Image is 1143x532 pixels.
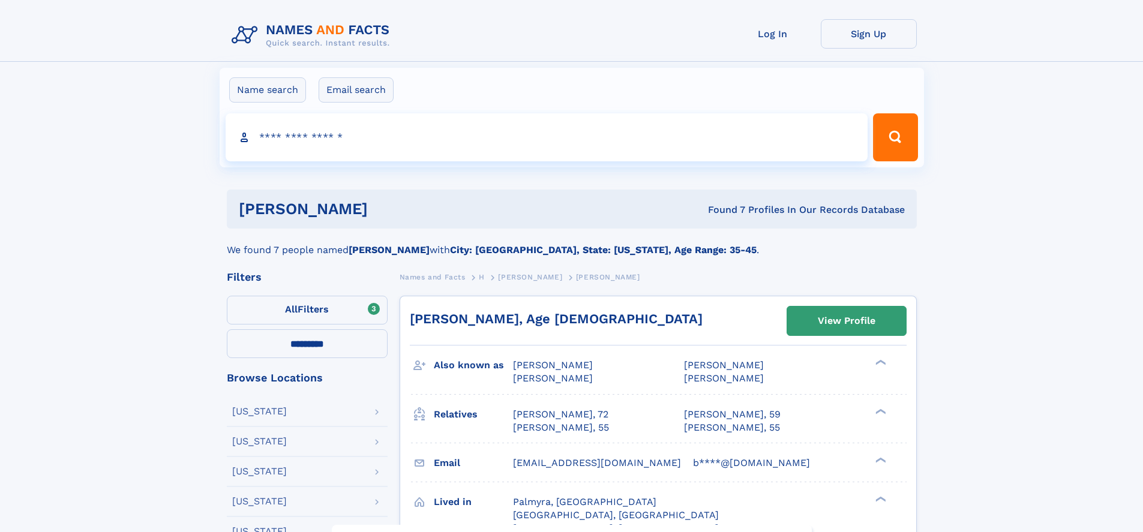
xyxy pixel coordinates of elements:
[498,269,562,284] a: [PERSON_NAME]
[232,407,287,416] div: [US_STATE]
[400,269,466,284] a: Names and Facts
[513,496,656,507] span: Palmyra, [GEOGRAPHIC_DATA]
[226,113,868,161] input: search input
[434,355,513,375] h3: Also known as
[410,311,703,326] a: [PERSON_NAME], Age [DEMOGRAPHIC_DATA]
[285,303,298,315] span: All
[684,408,781,421] a: [PERSON_NAME], 59
[498,273,562,281] span: [PERSON_NAME]
[349,244,430,256] b: [PERSON_NAME]
[513,372,593,384] span: [PERSON_NAME]
[576,273,640,281] span: [PERSON_NAME]
[232,497,287,506] div: [US_STATE]
[513,408,608,421] a: [PERSON_NAME], 72
[232,437,287,446] div: [US_STATE]
[227,272,388,282] div: Filters
[479,273,485,281] span: H
[434,492,513,512] h3: Lived in
[227,296,388,324] label: Filters
[684,372,764,384] span: [PERSON_NAME]
[513,421,609,434] a: [PERSON_NAME], 55
[479,269,485,284] a: H
[227,229,917,257] div: We found 7 people named with .
[872,456,887,464] div: ❯
[232,467,287,476] div: [US_STATE]
[513,359,593,371] span: [PERSON_NAME]
[725,19,821,49] a: Log In
[872,495,887,503] div: ❯
[538,203,905,217] div: Found 7 Profiles In Our Records Database
[434,453,513,473] h3: Email
[513,509,719,521] span: [GEOGRAPHIC_DATA], [GEOGRAPHIC_DATA]
[684,359,764,371] span: [PERSON_NAME]
[872,407,887,415] div: ❯
[319,77,394,103] label: Email search
[450,244,757,256] b: City: [GEOGRAPHIC_DATA], State: [US_STATE], Age Range: 35-45
[818,307,875,335] div: View Profile
[873,113,917,161] button: Search Button
[821,19,917,49] a: Sign Up
[513,457,681,468] span: [EMAIL_ADDRESS][DOMAIN_NAME]
[872,359,887,366] div: ❯
[684,421,780,434] a: [PERSON_NAME], 55
[239,202,538,217] h1: [PERSON_NAME]
[787,306,906,335] a: View Profile
[434,404,513,425] h3: Relatives
[229,77,306,103] label: Name search
[227,372,388,383] div: Browse Locations
[227,19,400,52] img: Logo Names and Facts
